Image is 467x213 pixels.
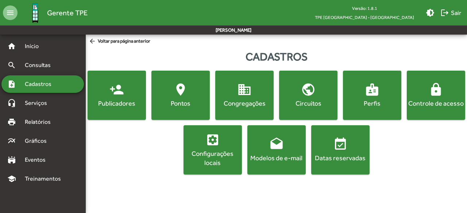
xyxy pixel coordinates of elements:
mat-icon: arrow_back [89,38,98,46]
a: Gerente TPE [18,1,88,25]
div: Cadastros [86,48,467,65]
mat-icon: location_on [173,82,188,97]
mat-icon: badge [365,82,379,97]
mat-icon: home [7,42,16,51]
mat-icon: event_available [333,137,348,151]
span: Relatórios [20,118,60,126]
span: Cadastros [20,80,61,88]
span: Consultas [20,61,60,70]
mat-icon: drafts [269,137,284,151]
mat-icon: school [7,174,16,183]
button: Pontos [151,71,210,120]
span: Serviços [20,99,57,107]
div: Congregações [217,99,272,108]
button: Publicadores [88,71,146,120]
mat-icon: print [7,118,16,126]
div: Controle de acesso [408,99,464,108]
mat-icon: search [7,61,16,70]
span: Eventos [20,155,55,164]
mat-icon: person_add [109,82,124,97]
mat-icon: brightness_medium [426,8,435,17]
span: Início [20,42,49,51]
div: Publicadores [89,99,144,108]
mat-icon: stadium [7,155,16,164]
div: Datas reservadas [313,153,368,162]
button: Sair [437,6,464,19]
mat-icon: settings_applications [205,133,220,147]
button: Configurações locais [184,125,242,174]
div: Circuitos [281,99,336,108]
span: Gráficos [20,137,57,145]
span: Sair [440,6,461,19]
mat-icon: headset_mic [7,99,16,107]
img: Logo [23,1,47,25]
div: Versão: 1.8.1 [309,4,420,13]
span: TPE [GEOGRAPHIC_DATA] - [GEOGRAPHIC_DATA] [309,13,420,22]
mat-icon: domain [237,82,252,97]
span: Voltar para página anterior [89,38,150,46]
span: Treinamentos [20,174,70,183]
mat-icon: public [301,82,316,97]
div: Modelos de e-mail [249,153,304,162]
mat-icon: lock [429,82,443,97]
mat-icon: note_add [7,80,16,88]
mat-icon: menu [3,5,18,20]
mat-icon: logout [440,8,449,17]
div: Perfis [344,99,400,108]
span: Gerente TPE [47,7,88,19]
button: Controle de acesso [407,71,465,120]
button: Congregações [215,71,274,120]
button: Datas reservadas [311,125,370,174]
div: Pontos [153,99,208,108]
button: Perfis [343,71,401,120]
div: Configurações locais [185,149,240,167]
button: Modelos de e-mail [247,125,306,174]
button: Circuitos [279,71,337,120]
mat-icon: multiline_chart [7,137,16,145]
